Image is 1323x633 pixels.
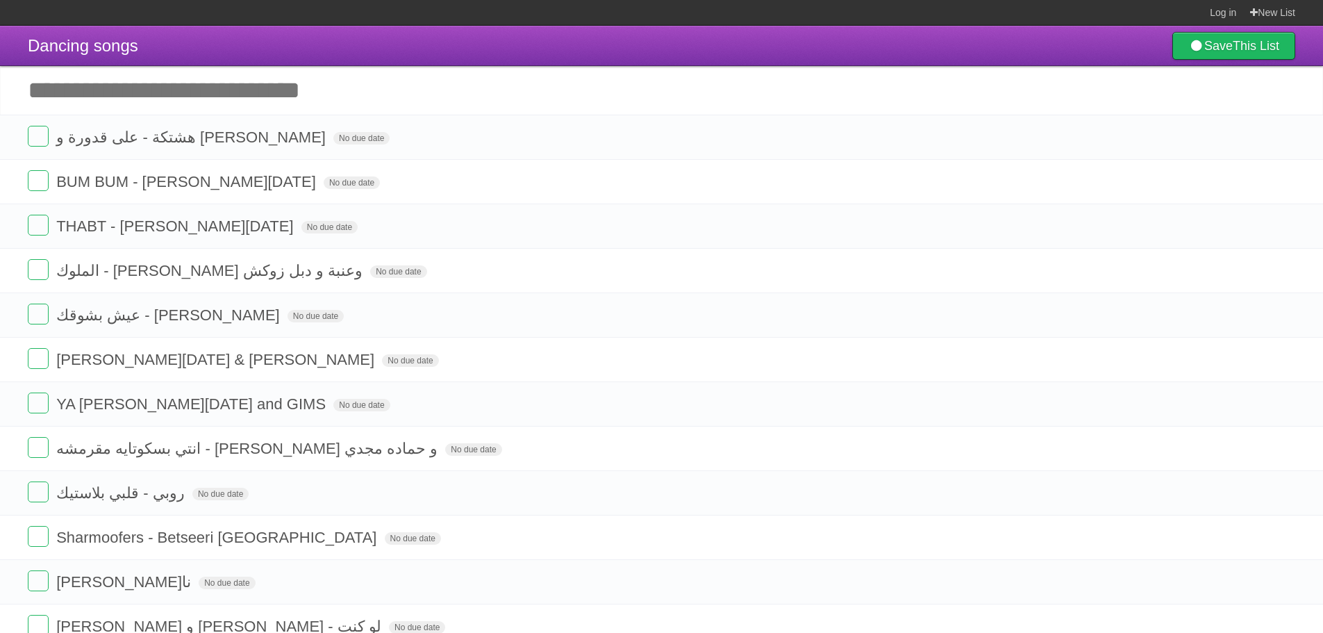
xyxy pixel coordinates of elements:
[28,126,49,147] label: Done
[370,265,426,278] span: No due date
[28,393,49,413] label: Done
[56,529,380,546] span: Sharmoofers - Betseeri [GEOGRAPHIC_DATA]
[28,482,49,502] label: Done
[56,129,329,146] span: هشتكة - على قدورة و [PERSON_NAME]
[382,354,438,367] span: No due date
[56,173,319,190] span: BUM BUM - [PERSON_NAME][DATE]
[1172,32,1295,60] a: SaveThis List
[385,532,441,545] span: No due date
[56,306,283,324] span: عيش بشوقك - [PERSON_NAME]
[301,221,358,233] span: No due date
[28,215,49,236] label: Done
[56,395,329,413] span: YA [PERSON_NAME][DATE] and GIMS
[333,399,390,411] span: No due date
[56,217,297,235] span: THABT - [PERSON_NAME][DATE]
[56,573,194,591] span: [PERSON_NAME]نا
[333,132,390,145] span: No due date
[56,262,366,279] span: الملوك - [PERSON_NAME] وعنبة و دبل زوكش
[56,440,441,457] span: انتي بسكوتايه مقرمشه - [PERSON_NAME] و حماده مجدي
[445,443,501,456] span: No due date
[28,526,49,547] label: Done
[28,259,49,280] label: Done
[28,170,49,191] label: Done
[324,176,380,189] span: No due date
[28,570,49,591] label: Done
[28,36,138,55] span: Dancing songs
[288,310,344,322] span: No due date
[199,577,255,589] span: No due date
[1233,39,1279,53] b: This List
[28,304,49,324] label: Done
[28,437,49,458] label: Done
[192,488,249,500] span: No due date
[28,348,49,369] label: Done
[56,351,378,368] span: [PERSON_NAME][DATE] & [PERSON_NAME]
[56,484,188,502] span: روبي - قلبي بلاستيك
